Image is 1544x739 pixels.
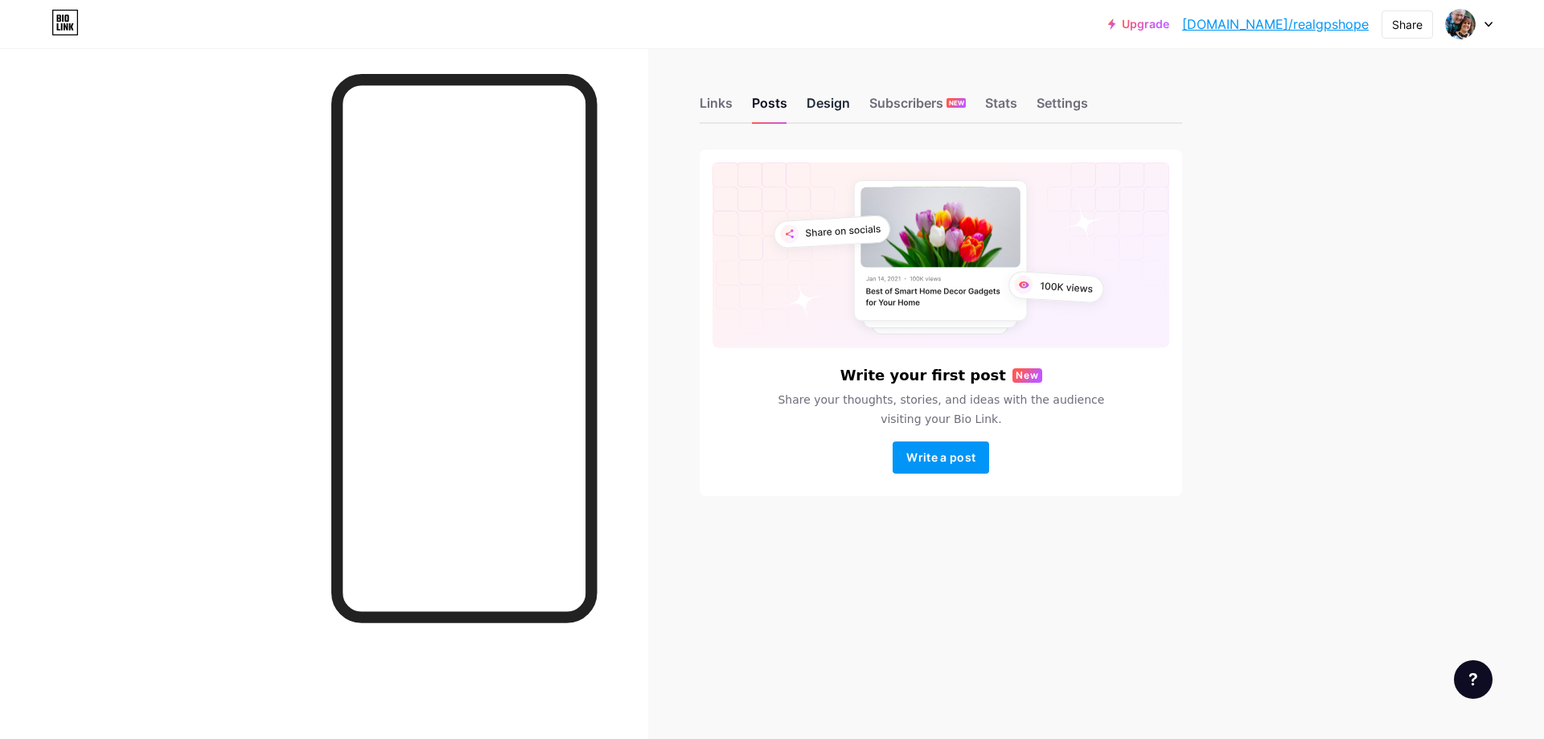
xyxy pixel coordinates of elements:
[700,93,733,122] div: Links
[893,441,989,474] button: Write a post
[1016,368,1039,383] span: New
[752,93,787,122] div: Posts
[840,367,1006,384] h6: Write your first post
[1392,16,1423,33] div: Share
[1037,93,1088,122] div: Settings
[985,93,1017,122] div: Stats
[807,93,850,122] div: Design
[869,93,966,122] div: Subscribers
[1182,14,1369,34] a: [DOMAIN_NAME]/realgpshope
[906,450,975,464] span: Write a post
[1108,18,1169,31] a: Upgrade
[1445,9,1476,39] img: Office GPS Hope
[758,390,1123,429] span: Share your thoughts, stories, and ideas with the audience visiting your Bio Link.
[949,98,964,108] span: NEW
